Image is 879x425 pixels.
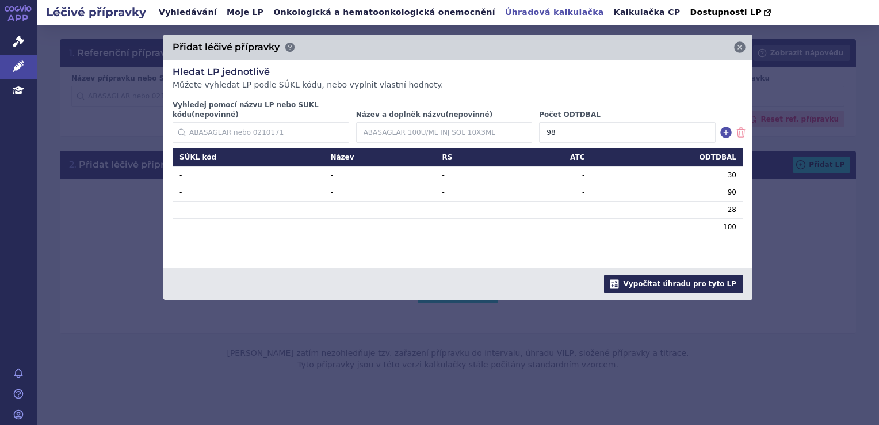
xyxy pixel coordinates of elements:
[690,7,762,17] span: Dostupnosti LP
[173,148,323,167] th: SÚKL kód
[323,184,435,202] td: -
[223,5,267,20] a: Moje LP
[323,148,435,167] th: Název
[591,167,743,184] td: 30
[507,167,591,184] td: -
[435,201,507,218] td: -
[37,4,155,20] h2: Léčivé přípravky
[507,184,591,202] td: -
[435,218,507,235] td: -
[173,41,280,54] h3: Přidat léčivé přípravky
[192,111,239,119] span: (nepovinné)
[173,218,323,235] td: -
[591,184,743,202] td: 90
[604,275,743,293] button: Vypočítat úhradu pro tyto LP
[539,122,716,143] input: 75
[435,184,507,202] td: -
[356,122,533,143] input: ABASAGLAR 100U/ML INJ SOL 10X3ML
[323,201,435,218] td: -
[507,148,591,167] th: ATC
[173,100,349,120] label: Vyhledej pomocí názvu LP nebo SUKL kódu
[446,111,493,119] span: (nepovinné)
[686,5,777,21] a: Dostupnosti LP
[610,5,684,20] a: Kalkulačka CP
[591,148,743,167] th: ODTDBAL
[539,110,716,120] label: Počet ODTDBAL
[323,167,435,184] td: -
[173,79,743,91] p: Můžete vyhledat LP podle SÚKL kódu, nebo vyplnit vlastní hodnoty.
[173,184,323,202] td: -
[591,201,743,218] td: 28
[173,66,743,78] h3: Hledat LP jednotlivě
[435,148,507,167] th: RS
[507,218,591,235] td: -
[502,5,607,20] a: Úhradová kalkulačka
[173,201,323,218] td: -
[435,167,507,184] td: -
[591,218,743,235] td: 100
[270,5,499,20] a: Onkologická a hematoonkologická onemocnění
[173,122,349,143] input: ABASAGLAR nebo 0210171
[155,5,220,20] a: Vyhledávání
[356,110,533,120] label: Název a doplněk názvu
[507,201,591,218] td: -
[173,167,323,184] td: -
[323,218,435,235] td: -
